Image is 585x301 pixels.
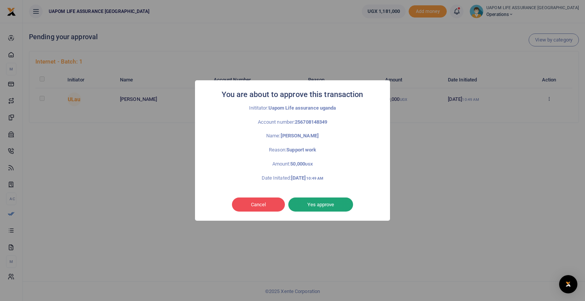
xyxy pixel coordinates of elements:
[212,118,373,126] p: Account number:
[212,146,373,154] p: Reason:
[212,104,373,112] p: Inititator:
[295,119,327,125] strong: 256708148349
[306,176,324,180] small: 10:49 AM
[232,197,285,212] button: Cancel
[212,132,373,140] p: Name:
[212,160,373,168] p: Amount:
[281,133,319,139] strong: [PERSON_NAME]
[269,105,336,111] strong: Uapom Life assurance uganda
[291,175,323,181] strong: [DATE]
[290,161,313,167] strong: 50,000
[212,174,373,182] p: Date Initated:
[288,197,353,212] button: Yes approve
[305,162,313,166] small: UGX
[286,147,316,153] strong: Support work
[559,275,577,293] div: Open Intercom Messenger
[222,88,363,101] h2: You are about to approve this transaction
